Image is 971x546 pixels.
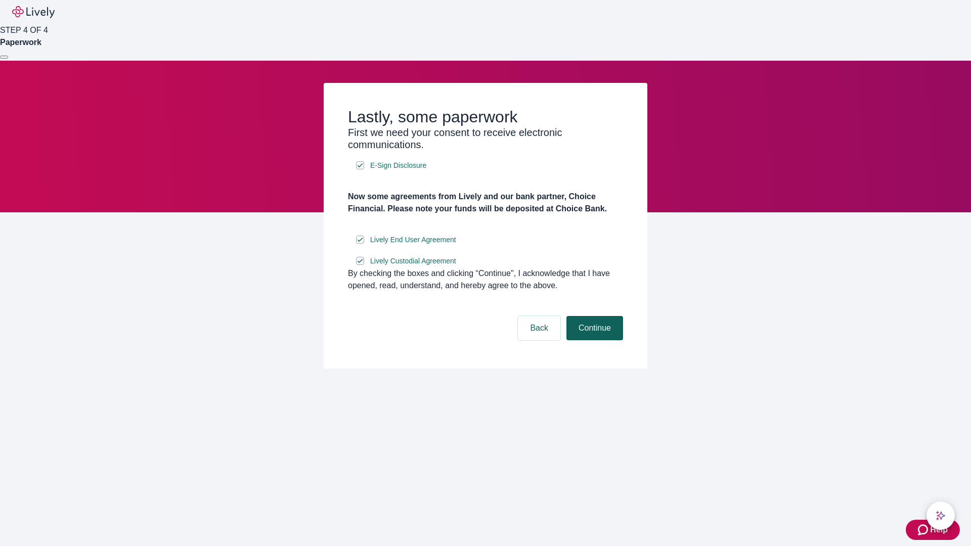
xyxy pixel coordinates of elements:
[566,316,623,340] button: Continue
[936,511,946,521] svg: Lively AI Assistant
[368,234,458,246] a: e-sign disclosure document
[930,524,948,536] span: Help
[348,267,623,292] div: By checking the boxes and clicking “Continue", I acknowledge that I have opened, read, understand...
[518,316,560,340] button: Back
[918,524,930,536] svg: Zendesk support icon
[370,256,456,266] span: Lively Custodial Agreement
[348,107,623,126] h2: Lastly, some paperwork
[348,191,623,215] h4: Now some agreements from Lively and our bank partner, Choice Financial. Please note your funds wi...
[348,126,623,151] h3: First we need your consent to receive electronic communications.
[368,255,458,267] a: e-sign disclosure document
[906,520,960,540] button: Zendesk support iconHelp
[370,160,426,171] span: E-Sign Disclosure
[370,235,456,245] span: Lively End User Agreement
[926,502,955,530] button: chat
[12,6,55,18] img: Lively
[368,159,428,172] a: e-sign disclosure document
